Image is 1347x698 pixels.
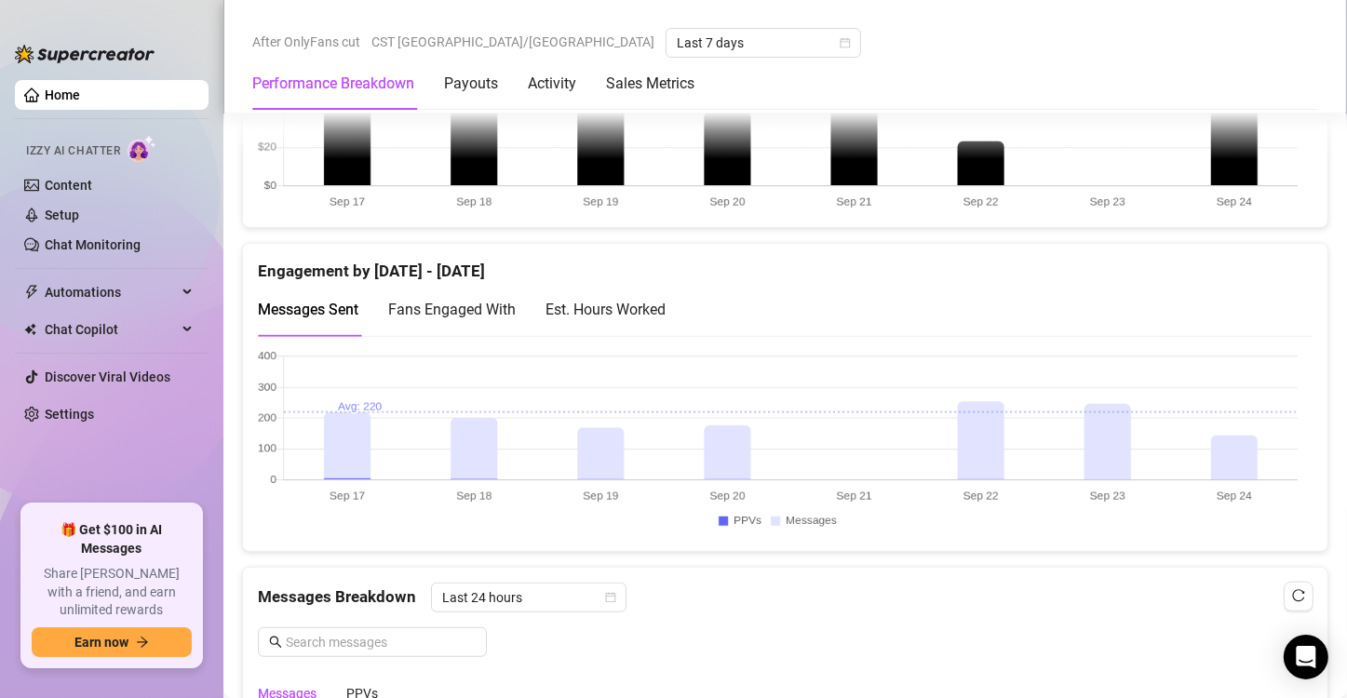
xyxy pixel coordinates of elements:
div: Engagement by [DATE] - [DATE] [258,244,1313,284]
button: Earn nowarrow-right [32,627,192,657]
a: Chat Monitoring [45,237,141,252]
span: Chat Copilot [45,315,177,344]
span: Automations [45,277,177,307]
img: AI Chatter [128,135,156,162]
span: reload [1292,589,1305,602]
span: Share [PERSON_NAME] with a friend, and earn unlimited rewards [32,565,192,620]
span: Fans Engaged With [388,301,516,318]
span: After OnlyFans cut [252,28,360,56]
a: Settings [45,407,94,422]
span: Earn now [74,635,128,650]
img: logo-BBDzfeDw.svg [15,45,155,63]
div: Open Intercom Messenger [1284,635,1328,679]
span: calendar [840,37,851,48]
span: thunderbolt [24,285,39,300]
div: Performance Breakdown [252,73,414,95]
span: Messages Sent [258,301,358,318]
span: search [269,636,282,649]
span: 🎁 Get $100 in AI Messages [32,521,192,557]
a: Discover Viral Videos [45,369,170,384]
span: CST [GEOGRAPHIC_DATA]/[GEOGRAPHIC_DATA] [371,28,654,56]
span: Last 24 hours [442,584,615,611]
a: Home [45,87,80,102]
span: Last 7 days [677,29,850,57]
div: Messages Breakdown [258,583,1313,612]
span: Izzy AI Chatter [26,142,120,160]
input: Search messages [286,632,476,652]
div: Payouts [444,73,498,95]
span: calendar [605,592,616,603]
img: Chat Copilot [24,323,36,336]
a: Setup [45,208,79,222]
span: arrow-right [136,636,149,649]
div: Est. Hours Worked [546,298,666,321]
div: Activity [528,73,576,95]
a: Content [45,178,92,193]
div: Sales Metrics [606,73,694,95]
